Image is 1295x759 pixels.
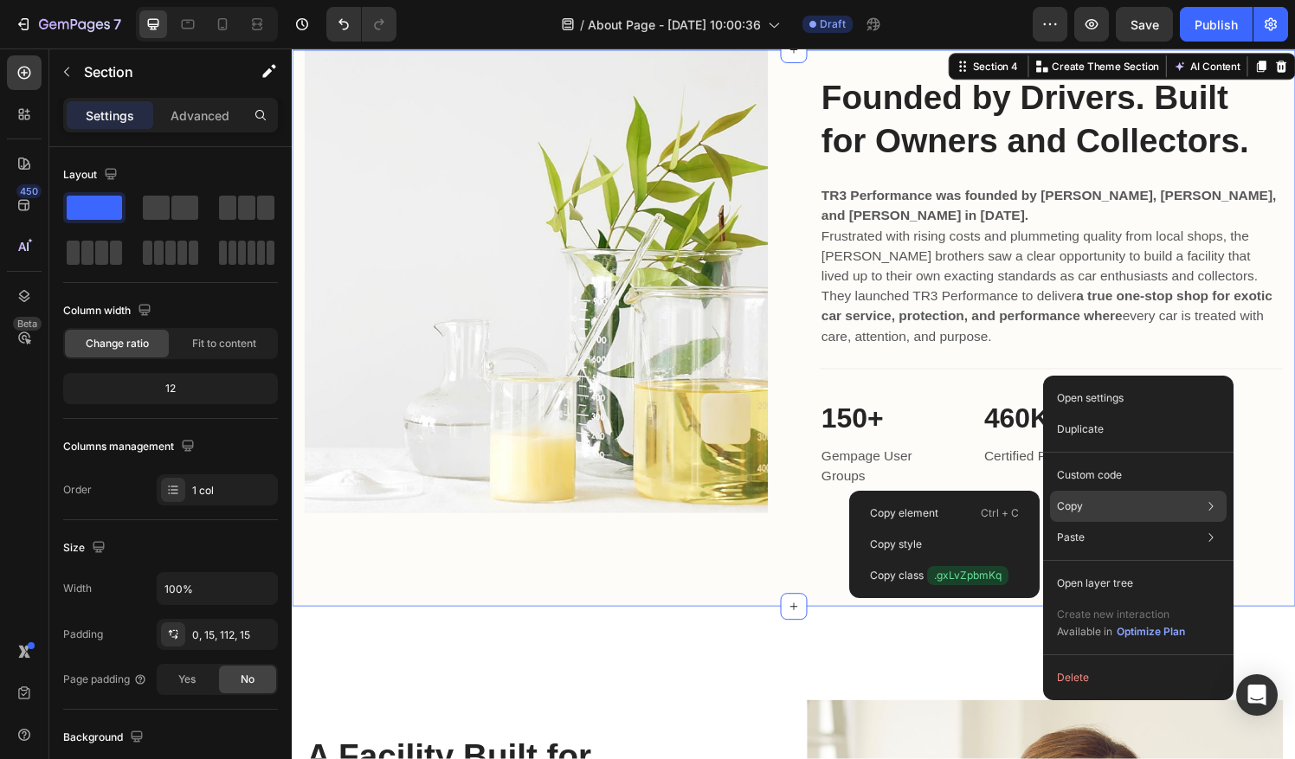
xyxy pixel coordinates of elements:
div: 12 [67,376,274,401]
button: 7 [7,7,129,42]
div: Size [63,537,109,560]
div: 1 col [192,483,274,498]
button: Publish [1180,7,1253,42]
p: Frustrated with rising costs and plummeting quality from local shops, the [PERSON_NAME] brothers ... [548,184,1024,247]
p: Advanced [171,106,229,125]
div: Section 4 [701,11,755,27]
div: 0, 15, 112, 15 [192,627,274,643]
strong: TR3 Performance was founded by [PERSON_NAME], [PERSON_NAME], and [PERSON_NAME] in [DATE]. [548,145,1019,181]
p: Duplicate [1057,421,1104,437]
div: Order [63,482,92,498]
button: AI Content [909,9,985,29]
p: Ctrl + C [981,505,1019,522]
div: Open Intercom Messenger [1236,674,1278,716]
span: .gxLvZpbmKq [927,566,1008,585]
p: 7M+ [885,362,1024,405]
p: Open settings [1057,390,1124,406]
div: Layout [63,164,121,187]
p: Section [84,61,226,82]
button: Save [1116,7,1173,42]
p: Open layer tree [1057,576,1133,591]
p: Copy class [870,566,1008,585]
span: Change ratio [86,336,149,351]
span: Fit to content [192,336,256,351]
div: Page padding [63,672,147,687]
h2: Founded by Drivers. Built for Owners and Collectors. [546,27,1026,120]
div: Width [63,581,92,596]
div: Background [63,726,147,749]
span: About Page - [DATE] 10:00:36 [588,16,761,34]
div: Columns management [63,435,198,459]
p: 460K+ [717,362,856,405]
p: Gempage User Groups [548,412,687,453]
div: Publish [1195,16,1238,34]
span: Yes [178,672,196,687]
p: Custom code [1057,467,1122,483]
span: Available in [1057,625,1112,638]
div: Optimize Plan [1117,624,1185,640]
div: Undo/Redo [326,7,396,42]
p: They launched TR3 Performance to deliver every car is treated with care, attention, and purpose. [548,247,1024,309]
p: Create new interaction [1057,606,1186,623]
p: Paste [1057,530,1085,545]
iframe: Design area [292,48,1295,759]
p: 7 [113,14,121,35]
input: Auto [158,573,277,604]
p: Copy [1057,498,1083,514]
span: / [580,16,584,34]
div: Beta [13,317,42,331]
div: 450 [16,184,42,198]
button: Optimize Plan [1116,623,1186,640]
p: Copy style [870,537,922,552]
p: Certified Professionals [717,412,856,433]
p: Settings [86,106,134,125]
span: Draft [820,16,846,32]
button: Delete [1050,662,1227,693]
p: Monthly Visits [885,412,1024,433]
div: Column width [63,299,155,323]
p: 150+ [548,362,687,405]
span: Save [1131,17,1159,32]
div: Padding [63,627,103,642]
p: Create Theme Section [787,11,898,27]
span: No [241,672,254,687]
p: Copy element [870,505,938,521]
